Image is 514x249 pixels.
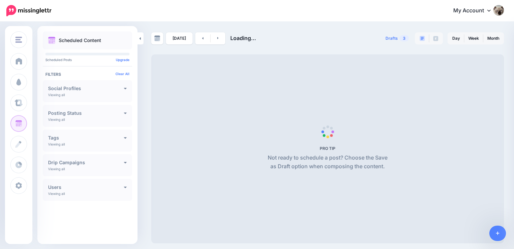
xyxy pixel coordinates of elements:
a: Drafts3 [381,32,413,44]
p: Viewing all [48,167,65,171]
img: facebook-grey-square.png [433,36,438,41]
a: Clear All [115,72,130,76]
p: Viewing all [48,142,65,146]
h4: Drip Campaigns [48,160,124,165]
p: Not ready to schedule a post? Choose the Save as Draft option when composing the content. [265,154,390,171]
a: My Account [447,3,504,19]
img: calendar-grey-darker.png [154,35,160,41]
p: Viewing all [48,93,65,97]
p: Viewing all [48,117,65,121]
a: Day [448,33,464,44]
a: Upgrade [116,58,130,62]
img: paragraph-boxed.png [420,36,425,41]
img: Missinglettr [6,5,51,16]
span: Drafts [385,36,398,40]
img: menu.png [15,37,22,43]
a: [DATE] [166,32,193,44]
img: calendar.png [48,37,55,44]
a: Week [464,33,483,44]
h5: PRO TIP [265,146,390,151]
span: 3 [400,35,409,41]
p: Scheduled Posts [45,58,130,61]
p: Scheduled Content [59,38,101,43]
h4: Tags [48,136,124,140]
h4: Filters [45,72,130,77]
h4: Users [48,185,124,190]
a: Month [483,33,503,44]
h4: Social Profiles [48,86,124,91]
span: Loading... [230,35,256,41]
p: Viewing all [48,192,65,196]
h4: Posting Status [48,111,124,115]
